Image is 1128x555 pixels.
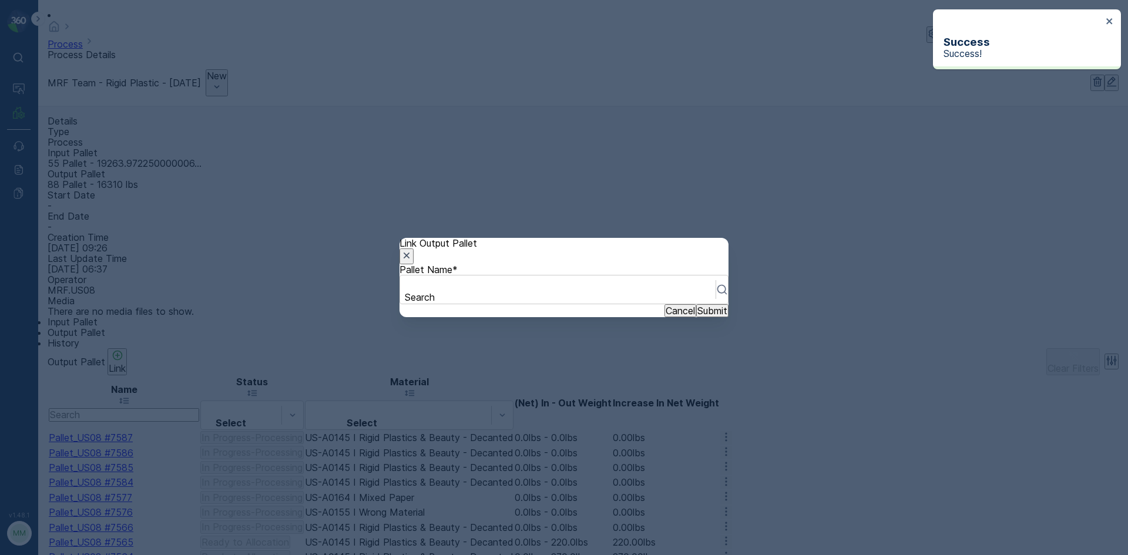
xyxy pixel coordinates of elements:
label: Pallet Name [399,264,452,275]
p: Cancel [666,305,695,316]
p: Link Output Pallet [399,238,728,248]
p: Submit [697,305,727,316]
button: close [1106,16,1114,28]
p: Success! [944,48,1102,59]
p: Search [405,292,573,302]
button: Cancel [664,304,696,317]
button: Submit [696,304,728,317]
h3: Success [944,36,1102,48]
